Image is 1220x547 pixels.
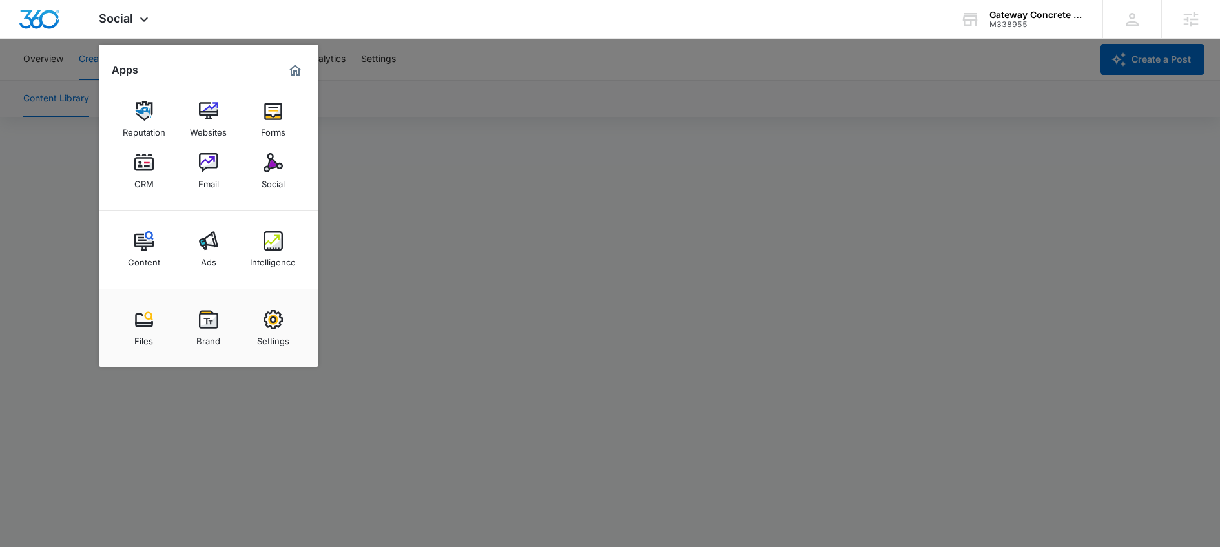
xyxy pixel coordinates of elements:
div: Email [198,172,219,189]
h2: Apps [112,64,138,76]
span: Social [99,12,133,25]
a: CRM [119,147,169,196]
a: Ads [184,225,233,274]
div: Intelligence [250,251,296,267]
a: Marketing 360® Dashboard [285,60,305,81]
a: Websites [184,95,233,144]
div: Brand [196,329,220,346]
a: Social [249,147,298,196]
div: Files [134,329,153,346]
a: Intelligence [249,225,298,274]
a: Brand [184,304,233,353]
a: Settings [249,304,298,353]
div: Social [262,172,285,189]
div: Websites [190,121,227,138]
a: Files [119,304,169,353]
a: Reputation [119,95,169,144]
a: Content [119,225,169,274]
div: Settings [257,329,289,346]
div: account id [989,20,1084,29]
div: Content [128,251,160,267]
div: Reputation [123,121,165,138]
div: CRM [134,172,154,189]
a: Email [184,147,233,196]
a: Forms [249,95,298,144]
div: account name [989,10,1084,20]
div: Ads [201,251,216,267]
div: Forms [261,121,285,138]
